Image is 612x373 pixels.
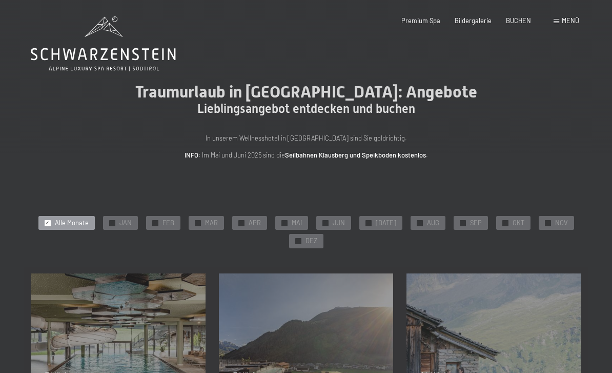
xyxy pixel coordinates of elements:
span: ✓ [153,220,157,226]
span: JAN [119,219,132,228]
p: In unserem Wellnesshotel in [GEOGRAPHIC_DATA] sind Sie goldrichtig. [101,133,511,143]
span: ✓ [503,220,507,226]
strong: INFO [185,151,198,159]
span: OKT [513,219,524,228]
span: MAI [292,219,302,228]
span: ✓ [46,220,49,226]
strong: Seilbahnen Klausberg und Speikboden kostenlos [285,151,426,159]
span: NOV [555,219,568,228]
span: ✓ [296,239,300,244]
span: Lieblingsangebot entdecken und buchen [197,102,415,116]
span: ✓ [239,220,243,226]
span: Alle Monate [55,219,89,228]
span: AUG [427,219,439,228]
span: SEP [470,219,482,228]
a: Bildergalerie [455,16,492,25]
span: ✓ [546,220,549,226]
span: ✓ [418,220,421,226]
span: MAR [205,219,218,228]
span: JUN [333,219,345,228]
span: Traumurlaub in [GEOGRAPHIC_DATA]: Angebote [135,82,477,102]
span: FEB [162,219,174,228]
span: APR [249,219,261,228]
a: BUCHEN [506,16,531,25]
span: ✓ [110,220,114,226]
a: Premium Spa [401,16,440,25]
span: ✓ [461,220,464,226]
span: DEZ [305,237,317,246]
span: ✓ [366,220,370,226]
p: : Im Mai und Juni 2025 sind die . [101,150,511,160]
span: ✓ [323,220,327,226]
span: ✓ [196,220,199,226]
span: Menü [562,16,579,25]
span: [DATE] [376,219,396,228]
span: ✓ [282,220,286,226]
